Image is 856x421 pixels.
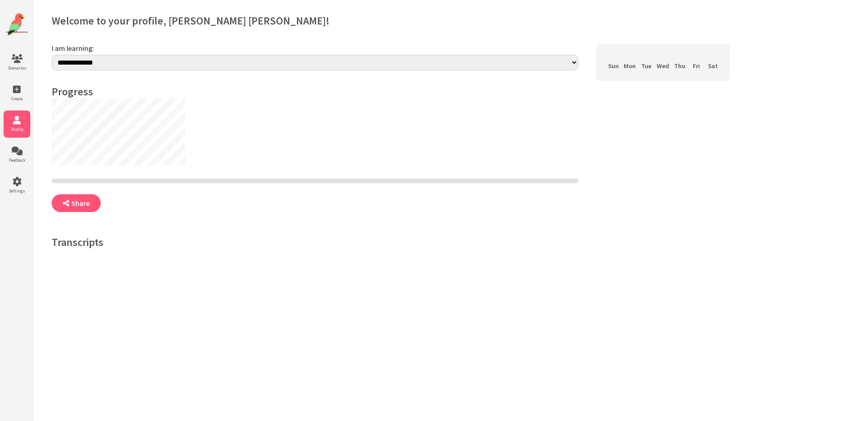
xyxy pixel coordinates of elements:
button: Share [52,194,101,212]
span: Profile [4,127,30,132]
h2: Welcome to your profile, [PERSON_NAME] [PERSON_NAME]! [52,14,838,28]
th: Wed [654,60,671,72]
th: Mon [621,60,638,72]
label: I am learning: [52,44,578,53]
span: Feedback [4,157,30,163]
span: Settings [4,188,30,194]
th: Sat [704,60,721,72]
th: Sun [605,60,621,72]
th: Thu [671,60,688,72]
th: Tue [638,60,654,72]
th: Fri [688,60,704,72]
h4: Transcripts [52,235,578,249]
span: Scenarios [4,65,30,71]
h4: Progress [52,85,578,98]
img: Website Logo [6,13,28,36]
span: Create [4,96,30,102]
